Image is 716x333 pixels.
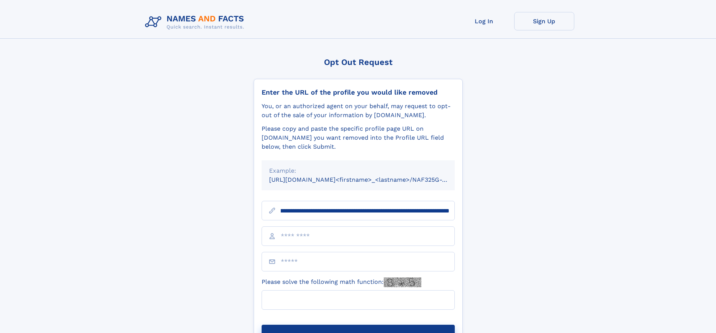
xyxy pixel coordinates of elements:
[454,12,514,30] a: Log In
[514,12,574,30] a: Sign Up
[142,12,250,32] img: Logo Names and Facts
[262,277,421,287] label: Please solve the following math function:
[269,176,469,183] small: [URL][DOMAIN_NAME]<firstname>_<lastname>/NAF325G-xxxxxxxx
[262,124,455,151] div: Please copy and paste the specific profile page URL on [DOMAIN_NAME] you want removed into the Pr...
[269,166,447,175] div: Example:
[262,102,455,120] div: You, or an authorized agent on your behalf, may request to opt-out of the sale of your informatio...
[262,88,455,96] div: Enter the URL of the profile you would like removed
[254,57,463,67] div: Opt Out Request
